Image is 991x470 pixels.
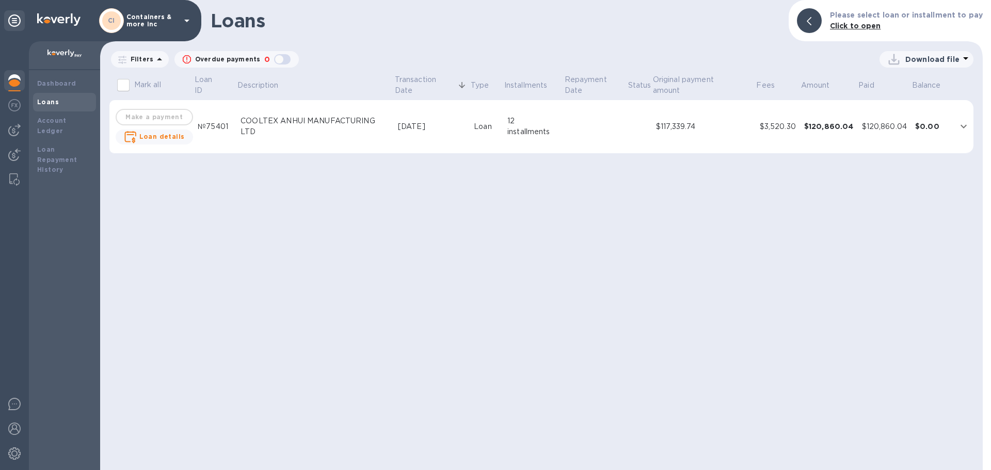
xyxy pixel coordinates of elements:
button: Loan details [116,129,193,144]
p: Paid [858,80,874,91]
img: Foreign exchange [8,99,21,111]
p: Fees [756,80,775,91]
p: Description [237,80,278,91]
span: Installments [504,80,561,91]
p: Type [471,80,489,91]
h1: Loans [211,10,780,31]
p: Transaction Date [395,74,456,96]
b: CI [108,17,115,24]
span: Loan ID [195,74,236,96]
p: Amount [801,80,830,91]
div: №75401 [198,121,232,132]
button: expand row [956,119,971,134]
b: Account Ledger [37,117,67,135]
p: Download file [905,54,960,64]
div: $0.00 [915,121,951,132]
b: Dashboard [37,79,76,87]
p: Mark all [134,79,161,90]
p: Loan ID [195,74,222,96]
p: Original payment amount [653,74,741,96]
div: $117,339.74 [656,121,752,132]
p: Balance [912,80,941,91]
div: $120,860.04 [804,121,854,132]
span: Amount [801,80,843,91]
p: 0 [264,54,270,65]
div: COOLTEX ANHUI MANUFACTURING LTD [241,116,390,137]
p: Filters [126,55,153,63]
span: Description [237,80,292,91]
img: Logo [37,13,81,26]
p: Containers & more inc [126,13,178,28]
span: Original payment amount [653,74,755,96]
span: Paid [858,80,888,91]
p: Installments [504,80,548,91]
div: Loan [474,121,499,132]
div: $3,520.30 [760,121,796,132]
b: Loans [37,98,59,106]
div: $120,860.04 [862,121,907,132]
p: Status [628,80,651,91]
span: Fees [756,80,788,91]
button: Overdue payments0 [174,51,299,68]
p: Overdue payments [195,55,260,64]
b: Please select loan or installment to pay [830,11,983,19]
div: 12 installments [507,116,560,137]
p: Repayment Date [565,74,627,96]
span: Balance [912,80,954,91]
b: Loan details [139,133,185,140]
div: [DATE] [398,121,466,132]
span: Type [471,80,503,91]
b: Loan Repayment History [37,145,77,174]
span: Transaction Date [395,74,469,96]
b: Click to open [830,22,881,30]
div: Unpin categories [4,10,25,31]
